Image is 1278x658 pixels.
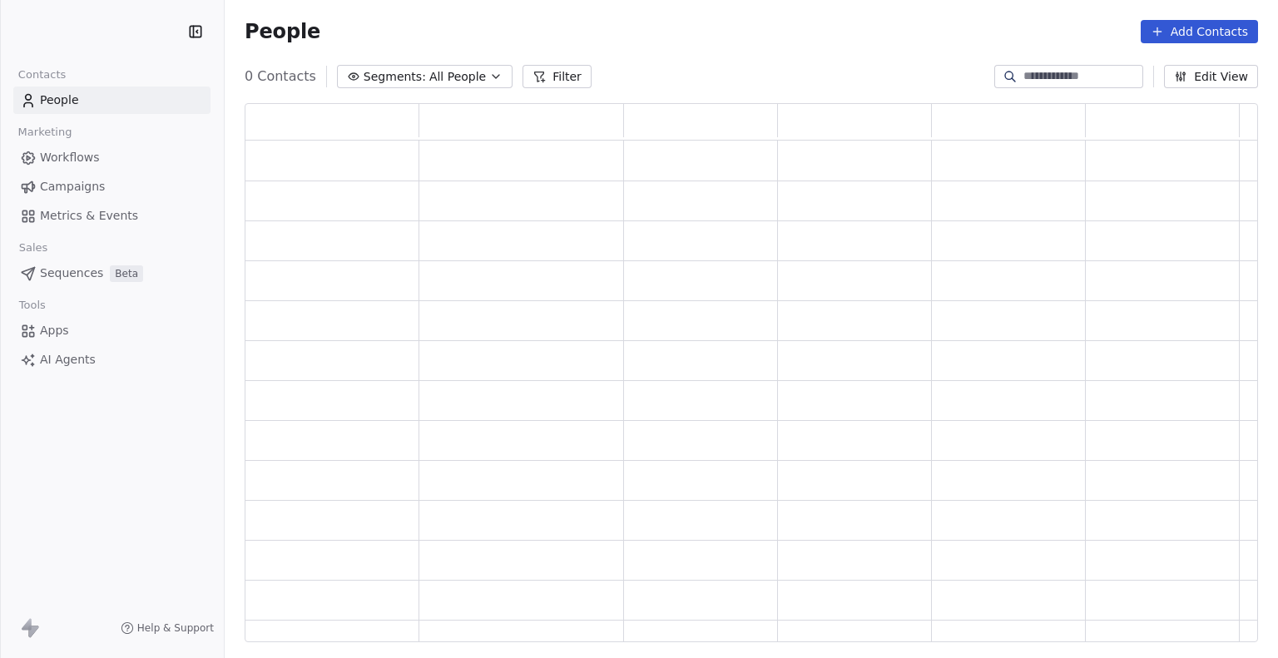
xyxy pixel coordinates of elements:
span: Contacts [11,62,73,87]
span: Apps [40,322,69,339]
a: Apps [13,317,211,344]
button: Add Contacts [1141,20,1258,43]
a: Metrics & Events [13,202,211,230]
span: Marketing [11,120,79,145]
span: Sequences [40,265,103,282]
a: AI Agents [13,346,211,374]
a: People [13,87,211,114]
span: Campaigns [40,178,105,195]
span: Workflows [40,149,100,166]
span: Sales [12,235,55,260]
span: Beta [110,265,143,282]
span: People [245,19,320,44]
span: Metrics & Events [40,207,138,225]
a: Campaigns [13,173,211,200]
span: All People [429,68,486,86]
span: AI Agents [40,351,96,369]
a: Help & Support [121,621,214,635]
span: People [40,92,79,109]
a: SequencesBeta [13,260,211,287]
span: Help & Support [137,621,214,635]
span: 0 Contacts [245,67,316,87]
button: Filter [523,65,592,88]
button: Edit View [1164,65,1258,88]
span: Tools [12,293,52,318]
span: Segments: [364,68,426,86]
a: Workflows [13,144,211,171]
